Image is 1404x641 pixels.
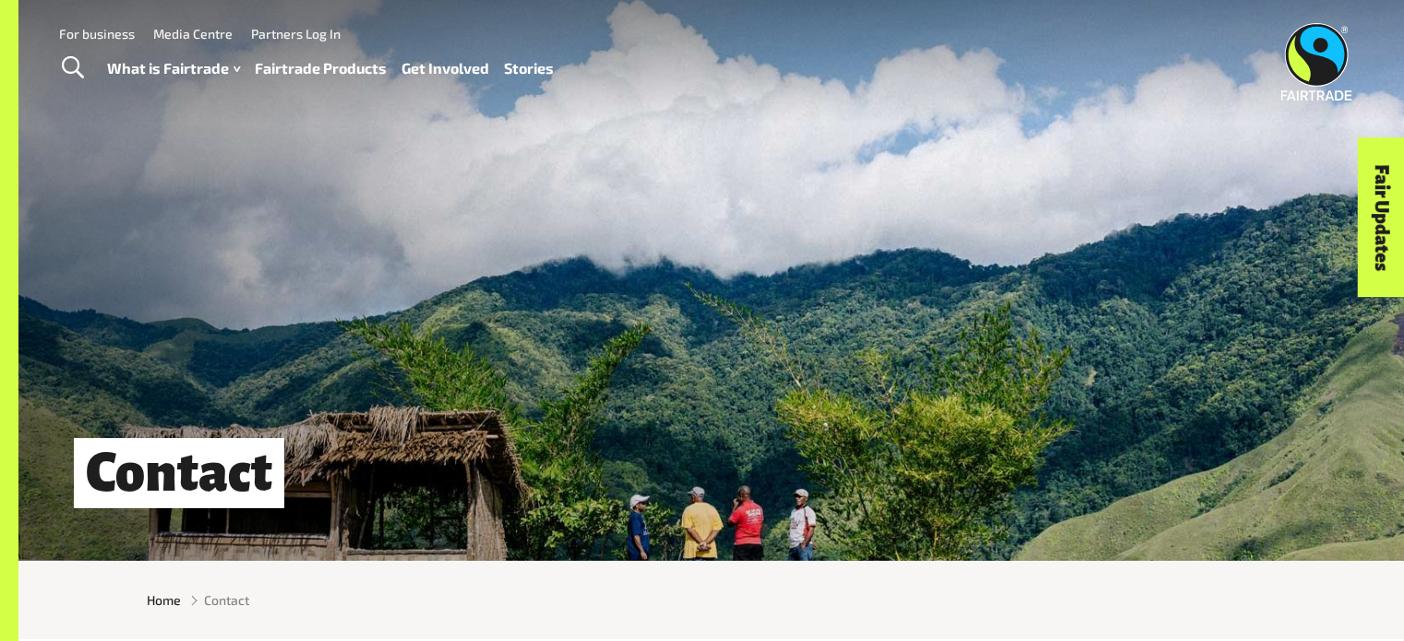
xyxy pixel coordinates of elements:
span: Contact [204,590,249,610]
a: Partners Log In [251,26,341,42]
a: Get Involved [402,55,489,82]
a: What is Fairtrade [107,55,240,82]
a: Toggle Search [50,45,95,91]
h1: Contact [74,438,284,509]
a: Fairtrade Products [255,55,387,82]
a: Stories [504,55,554,82]
a: Home [147,590,181,610]
a: Media Centre [153,26,233,42]
img: Fairtrade Australia New Zealand logo [1281,23,1352,101]
a: For business [59,26,135,42]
